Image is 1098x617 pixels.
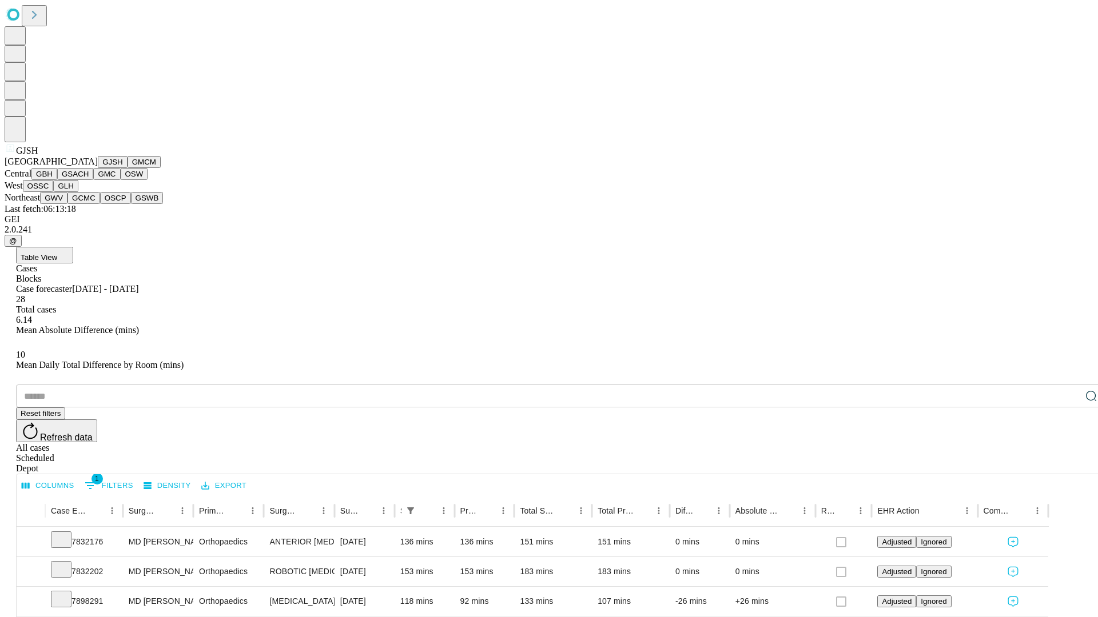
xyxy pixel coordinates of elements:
[921,538,946,546] span: Ignored
[158,503,174,519] button: Sort
[520,506,556,515] div: Total Scheduled Duration
[98,156,128,168] button: GJSH
[959,503,975,519] button: Menu
[51,587,117,616] div: 7898291
[199,506,228,515] div: Primary Service
[520,527,586,556] div: 151 mins
[420,503,436,519] button: Sort
[921,567,946,576] span: Ignored
[51,557,117,586] div: 7832202
[916,536,951,548] button: Ignored
[199,557,258,586] div: Orthopaedics
[174,503,190,519] button: Menu
[735,527,810,556] div: 0 mins
[16,350,25,359] span: 10
[400,506,401,515] div: Scheduled In Room Duration
[877,566,916,578] button: Adjusted
[67,192,100,204] button: GCMC
[16,294,25,304] span: 28
[495,503,511,519] button: Menu
[269,506,298,515] div: Surgery Name
[5,235,22,247] button: @
[40,192,67,204] button: GWV
[82,476,136,495] button: Show filters
[5,181,23,190] span: West
[198,477,249,495] button: Export
[882,597,912,606] span: Adjusted
[921,503,937,519] button: Sort
[598,506,634,515] div: Total Predicted Duration
[51,527,117,556] div: 7832176
[400,557,449,586] div: 153 mins
[376,503,392,519] button: Menu
[16,360,184,370] span: Mean Daily Total Difference by Room (mins)
[141,477,194,495] button: Density
[400,587,449,616] div: 118 mins
[22,592,39,612] button: Expand
[5,169,31,178] span: Central
[735,557,810,586] div: 0 mins
[781,503,797,519] button: Sort
[735,506,779,515] div: Absolute Difference
[403,503,419,519] div: 1 active filter
[269,587,328,616] div: [MEDICAL_DATA] MEDIAL AND LATERAL MENISCECTOMY
[51,506,87,515] div: Case Epic Id
[129,506,157,515] div: Surgeon Name
[877,595,916,607] button: Adjusted
[711,503,727,519] button: Menu
[16,247,73,263] button: Table View
[340,587,389,616] div: [DATE]
[340,506,359,515] div: Surgery Date
[21,409,61,418] span: Reset filters
[53,180,78,192] button: GLH
[882,538,912,546] span: Adjusted
[520,587,586,616] div: 133 mins
[19,477,77,495] button: Select columns
[460,557,509,586] div: 153 mins
[22,532,39,552] button: Expand
[16,325,139,335] span: Mean Absolute Difference (mins)
[877,536,916,548] button: Adjusted
[695,503,711,519] button: Sort
[88,503,104,519] button: Sort
[129,557,188,586] div: MD [PERSON_NAME] [PERSON_NAME] Md
[245,503,261,519] button: Menu
[16,315,32,324] span: 6.14
[121,168,148,180] button: OSW
[340,557,389,586] div: [DATE]
[916,566,951,578] button: Ignored
[460,587,509,616] div: 92 mins
[129,587,188,616] div: MD [PERSON_NAME] [PERSON_NAME]
[598,527,664,556] div: 151 mins
[23,180,54,192] button: OSSC
[9,237,17,245] span: @
[229,503,245,519] button: Sort
[16,146,38,155] span: GJSH
[877,506,919,515] div: EHR Action
[984,506,1012,515] div: Comments
[5,214,1093,225] div: GEI
[460,527,509,556] div: 136 mins
[651,503,667,519] button: Menu
[479,503,495,519] button: Sort
[675,527,724,556] div: 0 mins
[360,503,376,519] button: Sort
[100,192,131,204] button: OSCP
[57,168,93,180] button: GSACH
[16,284,72,294] span: Case forecaster
[635,503,651,519] button: Sort
[128,156,161,168] button: GMCM
[300,503,316,519] button: Sort
[573,503,589,519] button: Menu
[5,225,1093,235] div: 2.0.241
[1029,503,1045,519] button: Menu
[16,407,65,419] button: Reset filters
[269,527,328,556] div: ANTERIOR [MEDICAL_DATA] TOTAL HIP
[460,506,479,515] div: Predicted In Room Duration
[5,204,76,214] span: Last fetch: 06:13:18
[93,168,120,180] button: GMC
[104,503,120,519] button: Menu
[598,587,664,616] div: 107 mins
[131,192,164,204] button: GSWB
[1013,503,1029,519] button: Sort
